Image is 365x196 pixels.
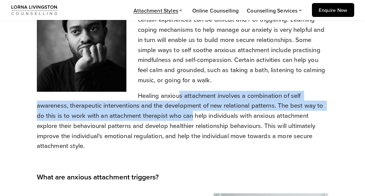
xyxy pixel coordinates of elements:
a: Enquire Now [312,3,354,17]
a: Online Counselling [192,6,239,15]
h3: What are anxious attachment triggers? [37,172,328,182]
span: Attachment Styles [133,7,178,14]
a: folder dropdown [133,6,184,15]
a: folder dropdown [247,6,303,15]
p: Healing anxious attachment involves a combination of self awareness, therapeutic interventions an... [37,91,328,161]
span: Counselling Services [247,7,297,14]
img: Counsellor Lorna Livingston: Counselling London [11,4,57,16]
